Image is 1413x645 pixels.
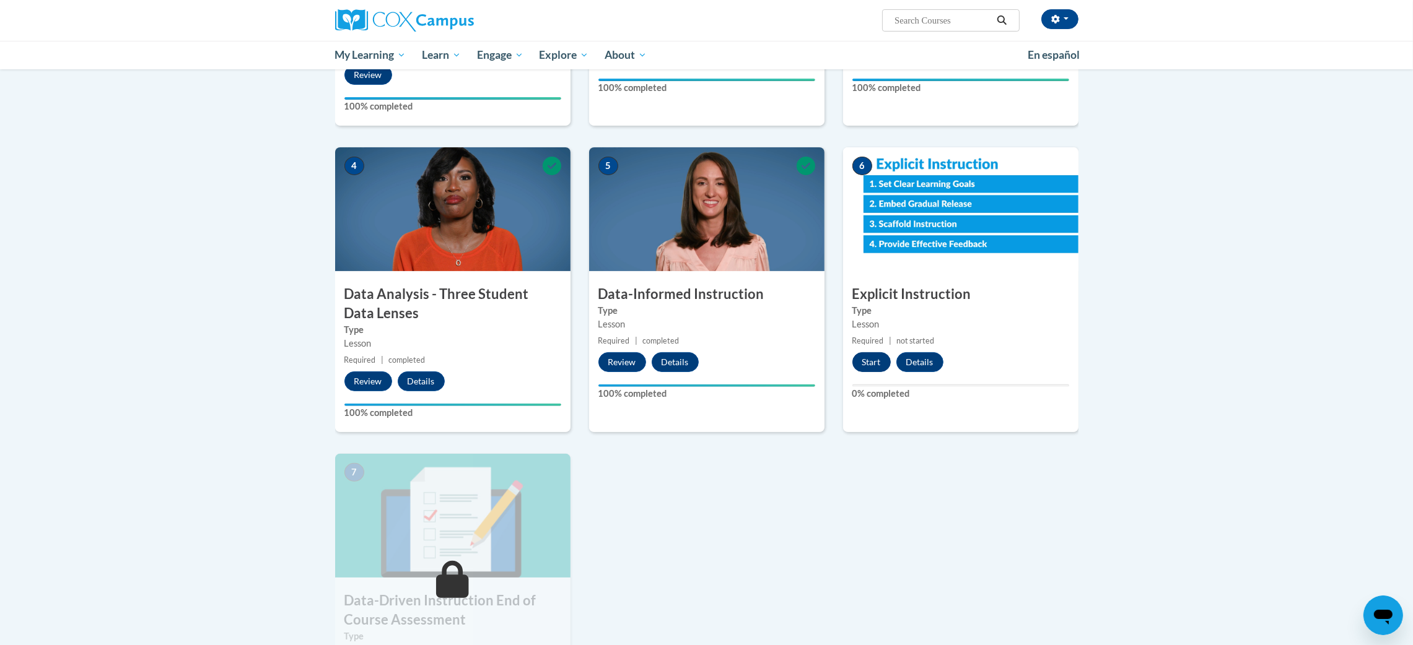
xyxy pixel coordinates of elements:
button: Start [852,352,891,372]
button: Details [652,352,699,372]
button: Details [398,371,445,391]
span: Required [344,355,376,365]
label: 100% completed [598,81,815,95]
label: 100% completed [598,387,815,400]
label: 100% completed [344,100,561,113]
input: Search Courses [893,13,992,28]
button: Details [896,352,943,372]
a: About [597,41,655,69]
button: Review [344,371,392,391]
img: Course Image [589,147,825,271]
label: Type [344,323,561,337]
img: Course Image [335,147,571,271]
span: | [381,355,383,365]
div: Your progress [598,384,815,387]
div: Your progress [598,79,815,81]
label: Type [598,304,815,318]
span: completed [642,336,679,345]
h3: Data Analysis - Three Student Data Lenses [335,285,571,323]
h3: Data-Informed Instruction [589,285,825,304]
span: Learn [422,48,461,63]
h3: Explicit Instruction [843,285,1078,304]
button: Account Settings [1041,9,1078,29]
span: | [635,336,637,345]
a: Learn [414,41,469,69]
label: 100% completed [344,406,561,420]
button: Search [992,13,1011,28]
span: completed [388,355,425,365]
a: Engage [469,41,532,69]
span: Required [852,336,884,345]
img: Course Image [335,454,571,578]
h3: Data-Driven Instruction End of Course Assessment [335,591,571,630]
div: Lesson [852,318,1069,331]
div: Your progress [344,97,561,100]
iframe: Button to launch messaging window [1363,595,1403,635]
span: not started [896,336,934,345]
div: Main menu [317,41,1097,69]
a: Cox Campus [335,9,571,32]
span: About [605,48,647,63]
a: Explore [531,41,597,69]
span: En español [1028,48,1080,61]
span: Required [598,336,630,345]
span: Engage [477,48,523,63]
span: 4 [344,157,364,175]
span: | [889,336,891,345]
span: 6 [852,157,872,175]
button: Review [598,352,646,372]
span: 5 [598,157,618,175]
div: Your progress [852,79,1069,81]
div: Lesson [598,318,815,331]
label: 100% completed [852,81,1069,95]
span: 7 [344,463,364,482]
label: Type [344,630,561,643]
img: Course Image [843,147,1078,271]
span: Explore [539,48,588,63]
div: Lesson [344,337,561,350]
div: Your progress [344,404,561,406]
img: Cox Campus [335,9,474,32]
label: 0% completed [852,387,1069,400]
a: My Learning [327,41,414,69]
span: My Learning [335,48,406,63]
button: Review [344,65,392,85]
label: Type [852,304,1069,318]
a: En español [1020,42,1088,68]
